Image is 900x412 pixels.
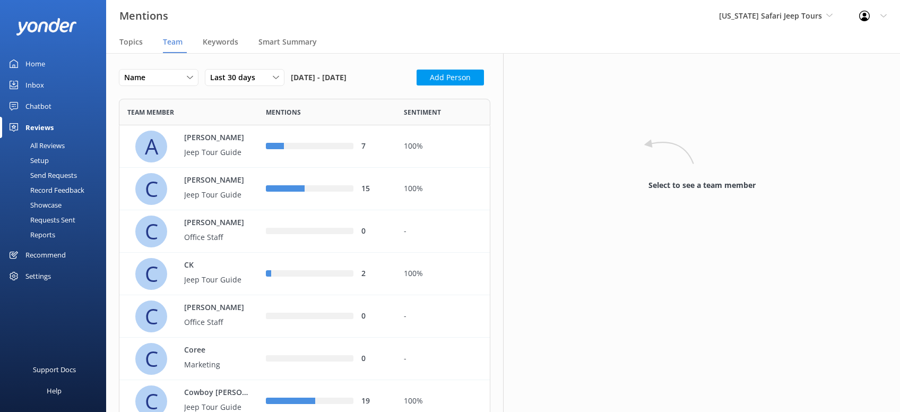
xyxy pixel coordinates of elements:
p: Office Staff [184,316,253,328]
span: Smart Summary [258,37,317,47]
span: Name [124,72,152,83]
span: [DATE] - [DATE] [291,69,347,86]
a: Setup [6,153,106,168]
div: 7 [361,141,388,152]
div: Chatbot [25,96,51,117]
div: C [135,343,167,375]
div: - [404,311,482,322]
span: Mentions [266,107,301,117]
div: row [119,253,490,295]
div: 19 [361,396,388,407]
p: Marketing [184,359,253,371]
span: Sentiment [404,107,441,117]
a: Send Requests [6,168,106,183]
div: Home [25,53,45,74]
div: - [404,226,482,237]
span: Topics [119,37,143,47]
p: [PERSON_NAME] [184,132,253,144]
div: row [119,210,490,253]
div: Record Feedback [6,183,84,198]
div: Send Requests [6,168,77,183]
div: row [119,168,490,210]
div: 15 [361,183,388,195]
span: Last 30 days [210,72,262,83]
div: Reports [6,227,55,242]
div: 100% [404,141,482,152]
div: 100% [404,183,482,195]
a: Record Feedback [6,183,106,198]
a: Requests Sent [6,212,106,227]
p: [PERSON_NAME] [184,175,253,186]
div: 100% [404,268,482,280]
p: Coree [184,345,253,356]
a: Showcase [6,198,106,212]
p: [PERSON_NAME] [184,217,253,229]
p: Cowboy [PERSON_NAME] [184,387,253,399]
div: Requests Sent [6,212,75,227]
div: Inbox [25,74,44,96]
span: Keywords [203,37,238,47]
p: Jeep Tour Guide [184,274,253,286]
div: C [135,301,167,332]
div: row [119,295,490,338]
div: Support Docs [33,359,76,380]
div: - [404,353,482,365]
div: 0 [361,353,388,365]
p: Jeep Tour Guide [184,189,253,201]
a: Reports [6,227,106,242]
a: All Reviews [6,138,106,153]
div: Help [47,380,62,401]
div: 0 [361,311,388,322]
div: 100% [404,396,482,407]
div: Reviews [25,117,54,138]
div: Recommend [25,244,66,265]
p: Office Staff [184,231,253,243]
p: Jeep Tour Guide [184,147,253,158]
button: Add Person [417,70,484,85]
img: yonder-white-logo.png [16,18,77,36]
h3: Mentions [119,7,168,24]
div: C [135,173,167,205]
p: [PERSON_NAME] [184,302,253,314]
div: 0 [361,226,388,237]
div: Showcase [6,198,62,212]
div: row [119,338,490,380]
span: Team [163,37,183,47]
div: C [135,216,167,247]
div: Setup [6,153,49,168]
p: CK [184,260,253,271]
span: Team member [127,107,174,117]
div: A [135,131,167,162]
span: [US_STATE] Safari Jeep Tours [719,11,822,21]
div: 2 [361,268,388,280]
div: C [135,258,167,290]
div: All Reviews [6,138,65,153]
div: row [119,125,490,168]
div: Settings [25,265,51,287]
